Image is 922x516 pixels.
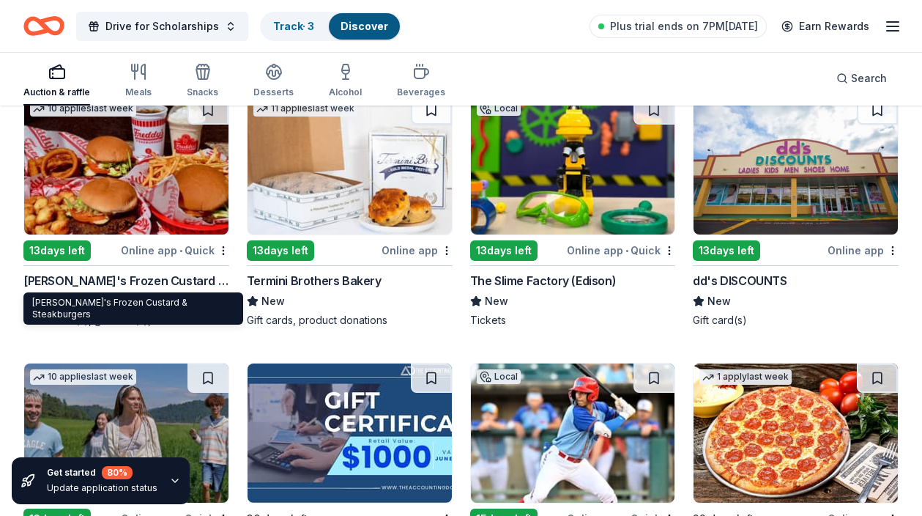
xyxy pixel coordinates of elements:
[247,313,453,328] div: Gift cards, product donations
[471,95,675,235] img: Image for The Slime Factory (Edison)
[23,240,91,261] div: 13 days left
[23,272,229,290] div: [PERSON_NAME]'s Frozen Custard & Steakburgers
[102,466,133,479] div: 80 %
[699,369,792,385] div: 1 apply last week
[773,13,878,40] a: Earn Rewards
[329,86,362,98] div: Alcohol
[248,364,452,503] img: Image for The Accounting Doctor
[179,245,182,257] span: •
[105,18,219,35] span: Drive for Scholarships
[567,241,675,259] div: Online app Quick
[125,86,152,98] div: Meals
[470,272,617,290] div: The Slime Factory (Edison)
[125,57,152,106] button: Meals
[187,86,218,98] div: Snacks
[30,101,136,117] div: 10 applies last week
[24,95,228,235] img: Image for Freddy's Frozen Custard & Steakburgers
[610,18,758,35] span: Plus trial ends on 7PM[DATE]
[247,95,453,328] a: Image for Termini Brothers Bakery11 applieslast week13days leftOnline appTermini Brothers BakeryN...
[23,9,64,43] a: Home
[121,241,229,259] div: Online app Quick
[382,241,453,259] div: Online app
[187,57,218,106] button: Snacks
[273,20,314,32] a: Track· 3
[247,240,314,261] div: 13 days left
[828,241,899,259] div: Online app
[329,57,362,106] button: Alcohol
[470,95,676,328] a: Image for The Slime Factory (Edison)Local13days leftOnline app•QuickThe Slime Factory (Edison)New...
[694,364,898,503] img: Image for Extreme Pizza
[851,70,887,87] span: Search
[261,292,285,310] span: New
[693,95,899,328] a: Image for dd's DISCOUNTS13days leftOnline appdd's DISCOUNTSNewGift card(s)
[247,272,382,290] div: Termini Brothers Bakery
[253,101,357,117] div: 11 applies last week
[253,86,294,98] div: Desserts
[23,86,90,98] div: Auction & raffle
[470,313,676,328] div: Tickets
[825,64,899,93] button: Search
[23,57,90,106] button: Auction & raffle
[47,466,157,479] div: Get started
[397,57,445,106] button: Beverages
[341,20,388,32] a: Discover
[694,95,898,235] img: Image for dd's DISCOUNTS
[590,15,767,38] a: Plus trial ends on 7PM[DATE]
[477,369,521,384] div: Local
[23,292,243,325] div: [PERSON_NAME]'s Frozen Custard & Steakburgers
[693,272,787,290] div: dd's DISCOUNTS
[485,292,508,310] span: New
[625,245,628,257] span: •
[397,86,445,98] div: Beverages
[248,95,452,235] img: Image for Termini Brothers Bakery
[253,57,294,106] button: Desserts
[23,95,229,328] a: Image for Freddy's Frozen Custard & Steakburgers10 applieslast week13days leftOnline app•Quick[PE...
[477,101,521,116] div: Local
[260,12,401,41] button: Track· 3Discover
[76,12,248,41] button: Drive for Scholarships
[693,313,899,328] div: Gift card(s)
[707,292,731,310] span: New
[470,240,538,261] div: 13 days left
[471,364,675,503] img: Image for Jersey Shore BlueClaws
[30,369,136,385] div: 10 applies last week
[24,364,228,503] img: Image for American Eagle
[47,482,157,494] div: Update application status
[693,240,760,261] div: 13 days left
